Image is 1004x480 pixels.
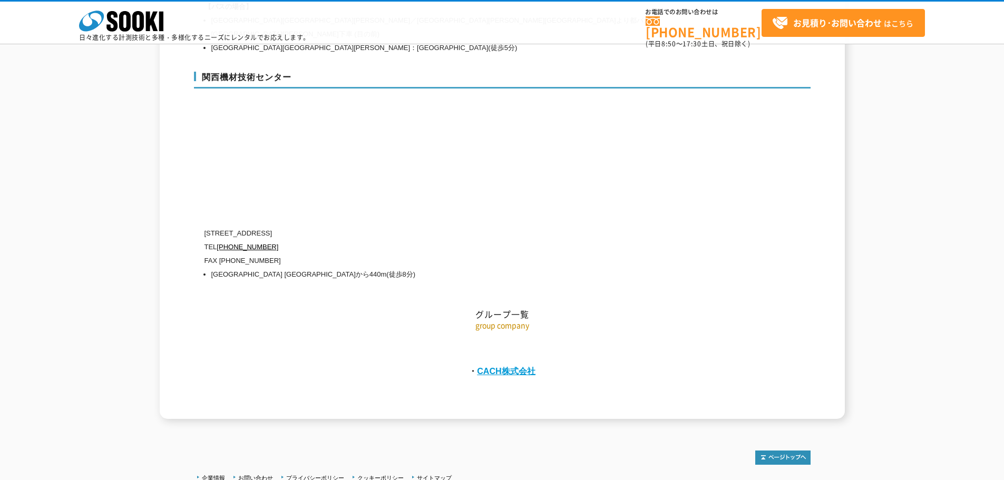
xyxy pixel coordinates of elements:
[683,39,701,48] span: 17:30
[204,240,710,254] p: TEL
[646,9,762,15] span: お電話でのお問い合わせは
[477,366,535,376] a: CACH株式会社
[762,9,925,37] a: お見積り･お問い合わせはこちら
[646,39,750,48] span: (平日 ～ 土日、祝日除く)
[755,450,811,465] img: トップページへ
[204,227,710,240] p: [STREET_ADDRESS]
[194,363,811,379] p: ・
[646,16,762,38] a: [PHONE_NUMBER]
[79,34,310,41] p: 日々進化する計測技術と多種・多様化するニーズにレンタルでお応えします。
[793,16,882,29] strong: お見積り･お問い合わせ
[194,203,811,320] h2: グループ一覧
[204,254,710,268] p: FAX [PHONE_NUMBER]
[217,243,278,251] a: [PHONE_NUMBER]
[772,15,913,31] span: はこちら
[211,268,710,281] li: [GEOGRAPHIC_DATA] [GEOGRAPHIC_DATA]から440m(徒歩8分)
[194,72,811,89] h3: 関西機材技術センター
[194,320,811,331] p: group company
[661,39,676,48] span: 8:50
